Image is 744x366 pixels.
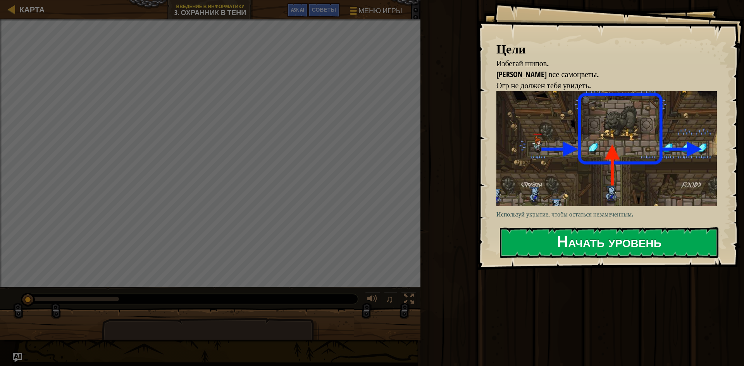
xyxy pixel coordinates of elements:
img: Тень охраны [496,91,723,206]
span: Меню игры [358,6,402,16]
button: Регулировать громкость [365,292,380,308]
span: Советы [312,6,336,13]
span: Огр не должен тебя увидеть. [496,80,591,91]
span: Карта [19,4,45,15]
button: Ask AI [287,3,308,17]
span: [PERSON_NAME] все самоцветы. [496,69,599,79]
span: Ask AI [291,6,304,13]
button: Начать уровень [500,227,718,258]
li: Собери все самоцветы. [487,69,715,80]
p: Используй укрытие, чтобы остаться незамеченным. [496,210,723,219]
li: Избегай шипов. [487,58,715,69]
button: Переключить полноэкранный режим [401,292,417,308]
button: Меню игры [344,3,407,21]
span: Избегай шипов. [496,58,549,69]
span: ♫ [386,293,393,305]
div: Цели [496,40,717,58]
button: ♫ [384,292,397,308]
li: Огр не должен тебя увидеть. [487,80,715,91]
a: Карта [15,4,45,15]
button: Ask AI [13,353,22,362]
